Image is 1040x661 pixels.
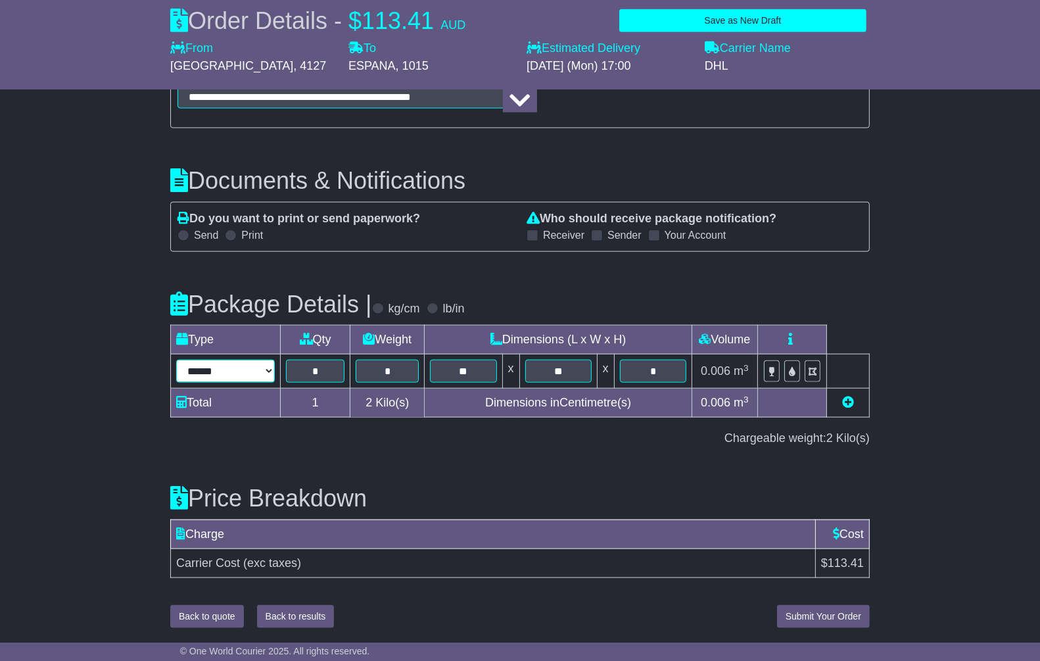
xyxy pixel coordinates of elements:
[177,212,420,226] label: Do you want to print or send paperwork?
[348,7,362,34] span: $
[350,326,425,355] td: Weight
[821,556,864,570] span: $113.41
[194,229,218,241] label: Send
[170,168,870,194] h3: Documents & Notifications
[396,59,429,72] span: , 1015
[243,556,301,570] span: (exc taxes)
[281,326,350,355] td: Qty
[701,396,730,409] span: 0.006
[366,396,372,409] span: 2
[597,355,614,389] td: x
[786,611,861,622] span: Submit Your Order
[241,229,263,241] label: Print
[281,389,350,418] td: 1
[607,229,642,241] label: Sender
[734,364,749,378] span: m
[443,302,465,316] label: lb/in
[701,364,730,378] span: 0.006
[257,605,335,628] button: Back to results
[170,7,465,35] div: Order Details -
[543,229,584,241] label: Receiver
[170,485,870,512] h3: Price Breakdown
[777,605,870,628] button: Submit Your Order
[619,9,866,32] button: Save as New Draft
[170,291,372,318] h3: Package Details |
[362,7,434,34] span: 113.41
[170,605,244,628] button: Back to quote
[527,41,692,56] label: Estimated Delivery
[348,41,376,56] label: To
[665,229,726,241] label: Your Account
[527,212,776,226] label: Who should receive package notification?
[744,395,749,404] sup: 3
[527,59,692,74] div: [DATE] (Mon) 17:00
[293,59,326,72] span: , 4127
[502,355,519,389] td: x
[170,431,870,446] div: Chargeable weight: Kilo(s)
[705,41,791,56] label: Carrier Name
[440,18,465,32] span: AUD
[692,326,757,355] td: Volume
[389,302,420,316] label: kg/cm
[734,396,749,409] span: m
[842,396,854,409] a: Add new item
[348,59,396,72] span: ESPANA
[171,389,281,418] td: Total
[171,326,281,355] td: Type
[176,556,240,570] span: Carrier Cost
[180,646,370,656] span: © One World Courier 2025. All rights reserved.
[744,363,749,373] sup: 3
[171,520,816,549] td: Charge
[425,326,692,355] td: Dimensions (L x W x H)
[815,520,869,549] td: Cost
[826,431,833,445] span: 2
[425,389,692,418] td: Dimensions in Centimetre(s)
[350,389,425,418] td: Kilo(s)
[170,59,293,72] span: [GEOGRAPHIC_DATA]
[705,59,870,74] div: DHL
[170,41,213,56] label: From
